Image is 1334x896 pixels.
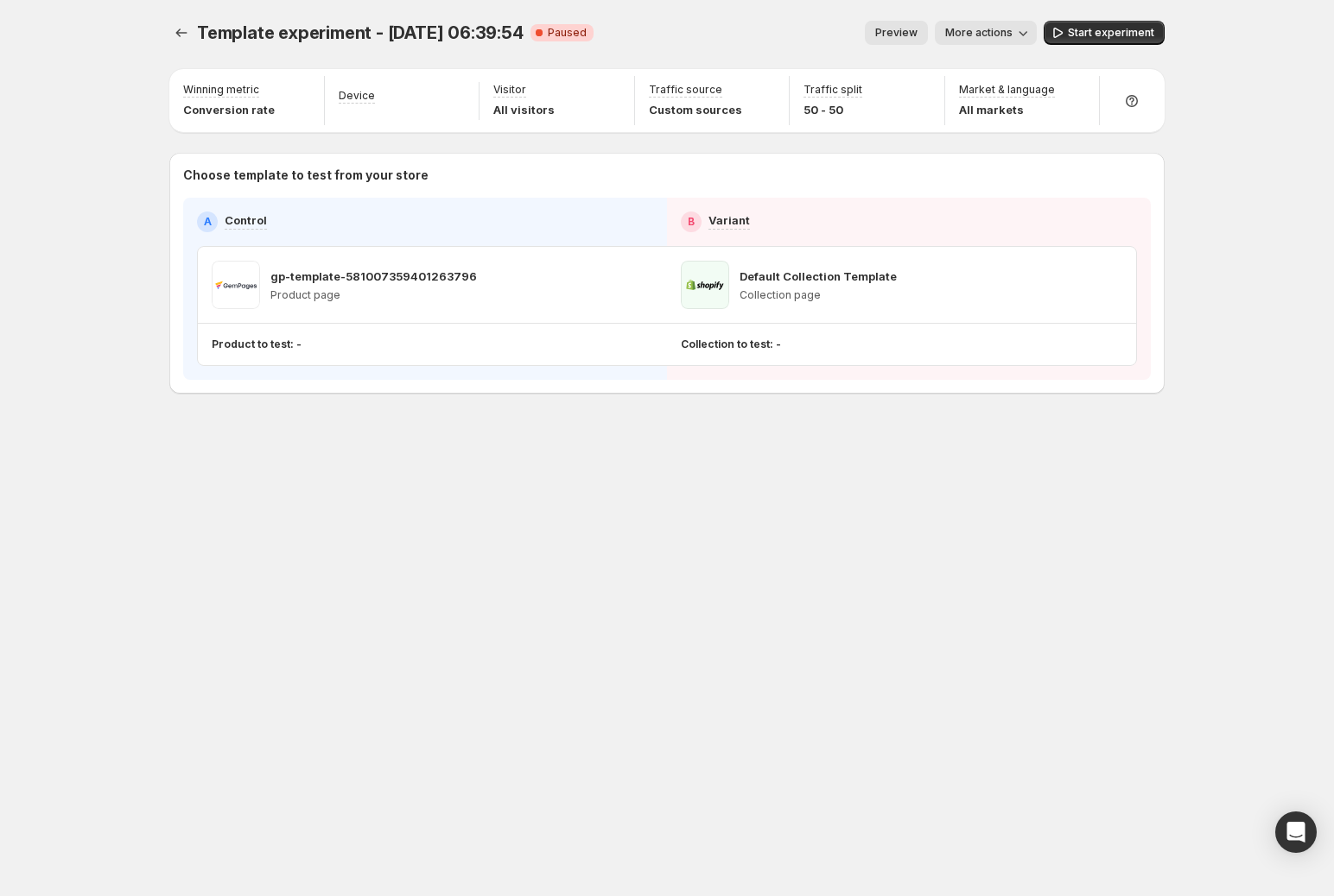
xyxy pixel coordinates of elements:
span: Paused [548,26,587,40]
p: Custom sources [649,101,742,118]
p: Product page [270,288,477,302]
span: Template experiment - [DATE] 06:39:54 [197,22,524,43]
p: Conversion rate [183,101,275,118]
p: All visitors [493,101,555,118]
img: Default Collection Template [681,261,729,309]
p: Visitor [493,83,526,97]
p: Traffic source [649,83,722,97]
p: 50 - 50 [804,101,862,118]
p: All markets [959,101,1055,118]
button: Start experiment [1044,21,1165,45]
p: Traffic split [804,83,862,97]
p: gp-template-581007359401263796 [270,268,477,285]
h2: A [204,215,212,229]
div: Open Intercom Messenger [1275,811,1317,853]
p: Control [225,211,267,229]
button: More actions [935,21,1037,45]
img: gp-template-581007359401263796 [212,261,260,309]
button: Experiments [169,21,194,45]
button: Preview [865,21,928,45]
p: Variant [708,211,750,229]
p: Market & language [959,83,1055,97]
p: Default Collection Template [740,268,897,285]
span: More actions [945,26,1013,40]
span: Preview [875,26,918,40]
p: Product to test: - [212,338,302,351]
p: Choose template to test from your store [183,167,1151,184]
p: Device [339,89,375,103]
h2: B [688,215,695,229]
span: Start experiment [1068,26,1154,40]
p: Collection page [740,288,897,302]
p: Collection to test: - [681,338,781,351]
p: Winning metric [183,83,259,97]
